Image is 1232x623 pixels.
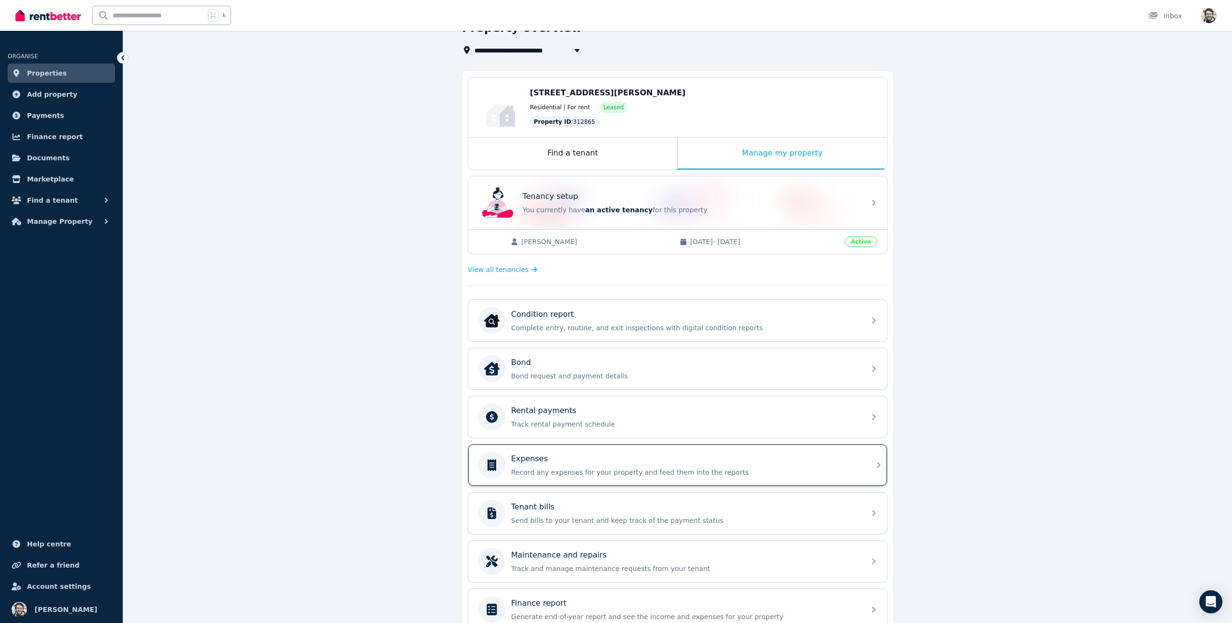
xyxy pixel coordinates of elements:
p: Bond [511,357,531,368]
button: Manage Property [8,212,115,231]
span: k [222,12,226,19]
a: Help centre [8,534,115,554]
button: Find a tenant [8,191,115,210]
span: an active tenancy [585,206,653,214]
span: Residential | For rent [530,104,590,111]
span: [PERSON_NAME] [521,237,670,247]
span: ORGANISE [8,53,38,60]
span: Leased [603,104,624,111]
span: Help centre [27,538,71,550]
p: Maintenance and repairs [511,549,607,561]
a: Properties [8,64,115,83]
span: Active [845,236,877,247]
p: Track and manage maintenance requests from your tenant [511,564,860,573]
span: [DATE] - [DATE] [690,237,839,247]
p: Rental payments [511,405,577,416]
img: Condition report [484,313,500,328]
div: Open Intercom Messenger [1199,590,1222,613]
div: Find a tenant [468,138,677,169]
span: Add property [27,89,77,100]
p: Send bills to your tenant and keep track of the payment status [511,516,860,525]
img: Nick Muldoon [1201,8,1217,23]
a: Add property [8,85,115,104]
a: Tenancy setupTenancy setupYou currently havean active tenancyfor this property [468,176,887,229]
a: Finance report [8,127,115,146]
a: ExpensesRecord any expenses for your property and feed them into the reports [468,444,887,486]
span: Manage Property [27,216,92,227]
span: [STREET_ADDRESS][PERSON_NAME] [530,88,685,97]
img: Tenancy setup [482,187,513,218]
p: Track rental payment schedule [511,419,860,429]
div: Inbox [1148,11,1182,21]
span: View all tenancies [468,265,528,274]
a: BondBondBond request and payment details [468,348,887,389]
p: Record any expenses for your property and feed them into the reports [511,467,860,477]
img: RentBetter [15,8,81,23]
span: Documents [27,152,70,164]
span: Refer a friend [27,559,79,571]
span: Properties [27,67,67,79]
a: Account settings [8,577,115,596]
span: Find a tenant [27,195,78,206]
p: Finance report [511,597,566,609]
a: Payments [8,106,115,125]
p: You currently have for this property [523,205,860,215]
span: Account settings [27,581,91,592]
a: Maintenance and repairsTrack and manage maintenance requests from your tenant [468,541,887,582]
a: Tenant billsSend bills to your tenant and keep track of the payment status [468,493,887,534]
p: Complete entry, routine, and exit inspections with digital condition reports [511,323,860,333]
span: Finance report [27,131,83,143]
p: Expenses [511,453,548,465]
span: Marketplace [27,173,74,185]
a: View all tenancies [468,265,538,274]
p: Generate end-of-year report and see the income and expenses for your property [511,612,860,622]
img: Nick Muldoon [12,602,27,617]
a: Marketplace [8,169,115,189]
p: Tenant bills [511,501,554,513]
div: Manage my property [678,138,887,169]
span: [PERSON_NAME] [35,604,97,615]
p: Condition report [511,309,574,320]
span: Payments [27,110,64,121]
div: : 312865 [530,116,599,128]
a: Rental paymentsTrack rental payment schedule [468,396,887,438]
p: Tenancy setup [523,191,578,202]
a: Refer a friend [8,556,115,575]
a: Condition reportCondition reportComplete entry, routine, and exit inspections with digital condit... [468,300,887,341]
span: Property ID [534,118,571,126]
img: Bond [484,361,500,376]
a: Documents [8,148,115,168]
p: Bond request and payment details [511,371,860,381]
